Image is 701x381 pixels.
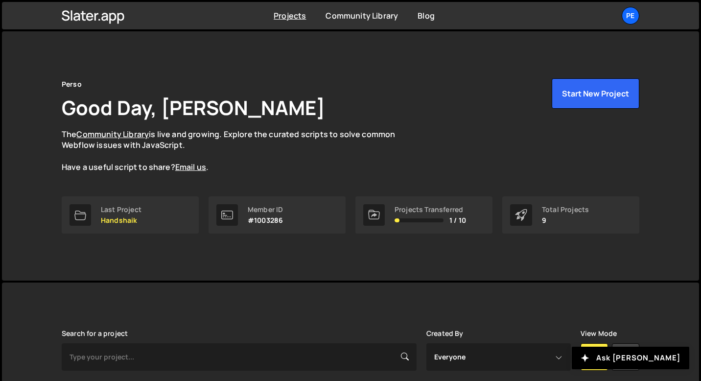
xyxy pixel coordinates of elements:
p: #1003286 [248,216,283,224]
div: Perso [62,78,82,90]
div: Projects Transferred [395,206,466,214]
a: Community Library [76,129,149,140]
a: Pe [622,7,639,24]
button: Start New Project [552,78,639,109]
a: Email us [175,162,206,172]
label: Search for a project [62,330,128,337]
a: Projects [274,10,306,21]
input: Type your project... [62,343,417,371]
label: Created By [426,330,464,337]
label: View Mode [581,330,617,337]
h1: Good Day, [PERSON_NAME] [62,94,325,121]
div: Member ID [248,206,283,214]
a: Blog [418,10,435,21]
div: Last Project [101,206,141,214]
span: 1 / 10 [449,216,466,224]
div: Total Projects [542,206,589,214]
p: 9 [542,216,589,224]
a: Last Project Handshaik [62,196,199,234]
a: Community Library [326,10,398,21]
p: Handshaik [101,216,141,224]
button: Ask [PERSON_NAME] [572,347,689,369]
p: The is live and growing. Explore the curated scripts to solve common Webflow issues with JavaScri... [62,129,414,173]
